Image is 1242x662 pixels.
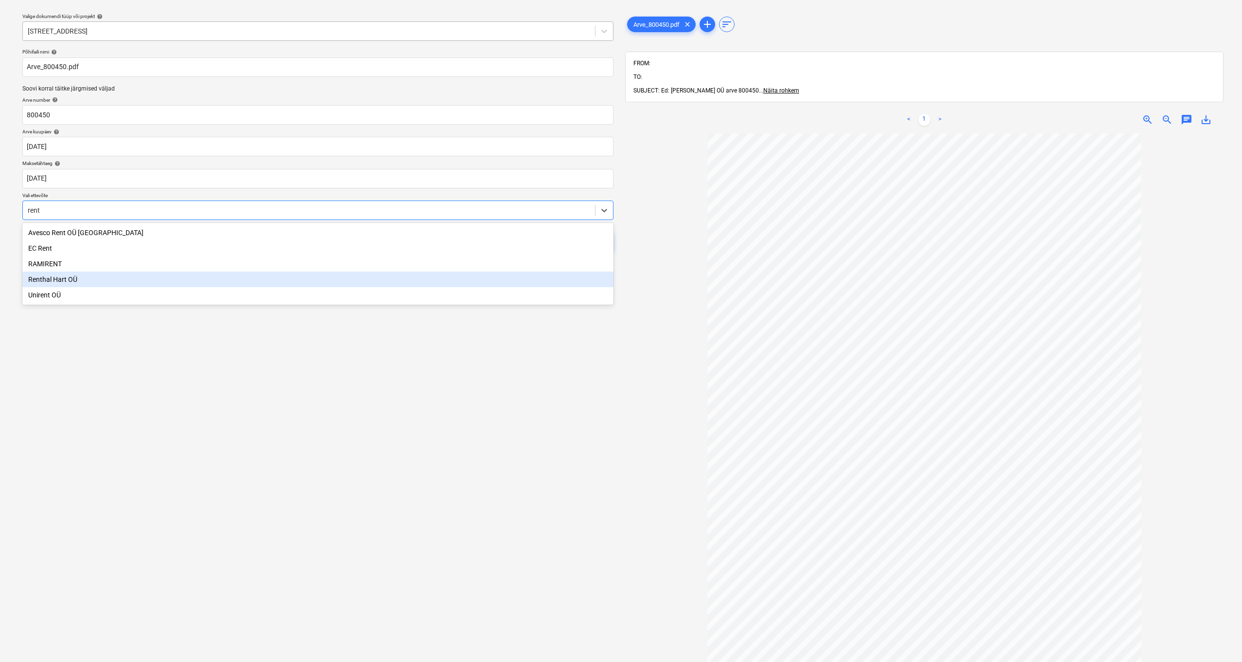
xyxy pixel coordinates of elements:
[22,129,613,135] div: Arve kuupäev
[1200,114,1212,126] span: save_alt
[22,240,613,256] div: EC Rent
[22,225,613,240] div: Avesco Rent OÜ [GEOGRAPHIC_DATA]
[22,256,613,272] div: RAMIRENT
[682,18,693,30] span: clear
[763,87,799,94] span: Näita rohkem
[628,21,685,28] span: Arve_800450.pdf
[22,160,613,166] div: Maksetähtaeg
[22,192,613,201] p: Vali ettevõte
[22,105,613,125] input: Arve number
[721,18,733,30] span: sort
[903,114,915,126] a: Previous page
[53,161,60,166] span: help
[1161,114,1173,126] span: zoom_out
[633,74,642,80] span: TO:
[22,49,613,55] div: Põhifaili nimi
[50,97,58,103] span: help
[1181,114,1192,126] span: chat
[1142,114,1153,126] span: zoom_in
[22,169,613,188] input: Tähtaega pole määratud
[633,87,759,94] span: SUBJECT: Ed: [PERSON_NAME] OÜ arve 800450
[633,60,650,67] span: FROM:
[22,272,613,287] div: Renthal Hart OÜ
[22,57,613,77] input: Põhifaili nimi
[22,97,613,103] div: Arve number
[22,85,613,93] p: Soovi korral täitke järgmised väljad
[52,129,59,135] span: help
[934,114,946,126] a: Next page
[22,137,613,156] input: Arve kuupäeva pole määratud.
[759,87,799,94] span: ...
[627,17,696,32] div: Arve_800450.pdf
[95,14,103,19] span: help
[22,287,613,303] div: Unirent OÜ
[22,225,613,240] div: Avesco Rent OÜ Estonia
[702,18,713,30] span: add
[49,49,57,55] span: help
[918,114,930,126] a: Page 1 is your current page
[22,13,613,19] div: Valige dokumendi tüüp või projekt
